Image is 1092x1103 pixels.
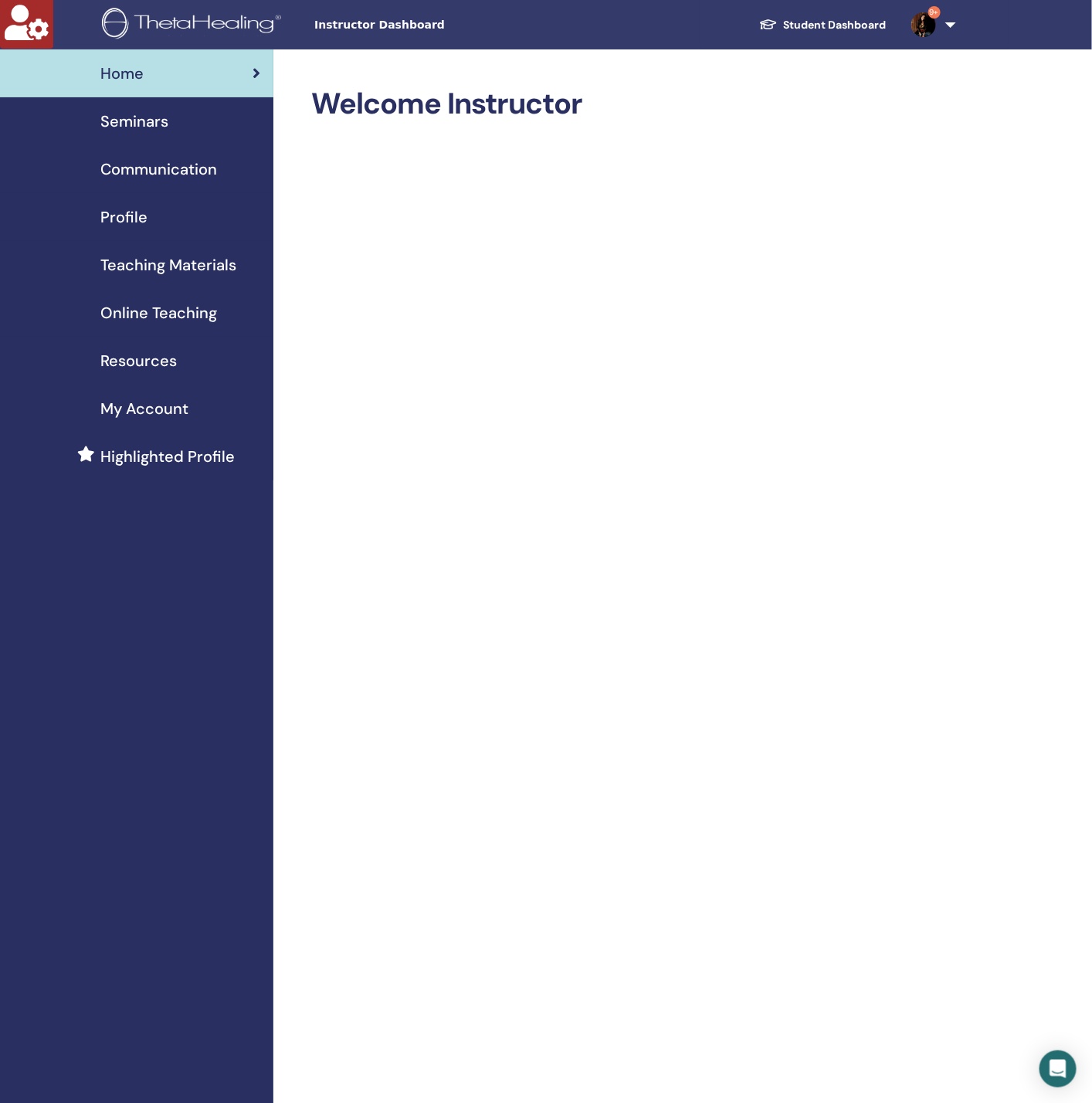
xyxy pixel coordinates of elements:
[100,110,168,133] span: Seminars
[759,18,778,31] img: graduation-cap-white.svg
[911,12,936,37] img: default.jpg
[312,87,954,122] h2: Welcome Instructor
[102,8,287,42] img: logo.png
[100,301,217,324] span: Online Teaching
[100,445,235,468] span: Highlighted Profile
[100,397,188,420] span: My Account
[100,158,217,181] span: Communication
[100,205,148,229] span: Profile
[100,349,177,372] span: Resources
[928,6,941,19] span: 9+
[100,62,144,85] span: Home
[747,11,899,39] a: Student Dashboard
[314,17,546,33] span: Instructor Dashboard
[100,253,236,277] span: Teaching Materials
[1039,1050,1077,1088] div: Open Intercom Messenger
